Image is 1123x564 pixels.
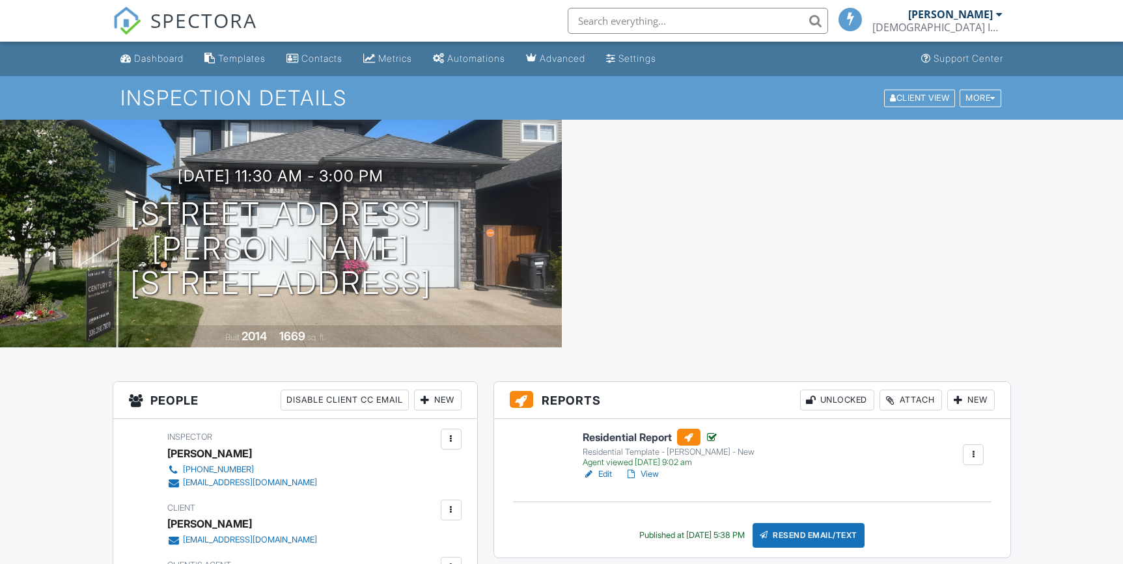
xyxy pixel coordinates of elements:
[960,89,1001,107] div: More
[521,47,590,71] a: Advanced
[279,329,305,343] div: 1669
[242,329,267,343] div: 2014
[880,390,942,410] div: Attach
[113,7,141,35] img: The Best Home Inspection Software - Spectora
[447,53,505,64] div: Automations
[150,7,257,34] span: SPECTORA
[281,47,348,71] a: Contacts
[167,476,317,489] a: [EMAIL_ADDRESS][DOMAIN_NAME]
[21,197,541,300] h1: [STREET_ADDRESS][PERSON_NAME] [STREET_ADDRESS]
[178,167,383,185] h3: [DATE] 11:30 am - 3:00 pm
[947,390,995,410] div: New
[583,457,755,468] div: Agent viewed [DATE] 9:02 am
[167,432,212,442] span: Inspector
[167,533,317,546] a: [EMAIL_ADDRESS][DOMAIN_NAME]
[167,444,252,463] div: [PERSON_NAME]
[113,382,477,419] h3: People
[301,53,342,64] div: Contacts
[218,53,266,64] div: Templates
[583,447,755,457] div: Residential Template - [PERSON_NAME] - New
[916,47,1008,71] a: Support Center
[414,390,462,410] div: New
[113,18,257,45] a: SPECTORA
[540,53,585,64] div: Advanced
[625,468,659,481] a: View
[281,390,409,410] div: Disable Client CC Email
[134,53,184,64] div: Dashboard
[358,47,417,71] a: Metrics
[753,523,865,548] div: Resend Email/Text
[428,47,510,71] a: Automations (Basic)
[199,47,271,71] a: Templates
[568,8,828,34] input: Search everything...
[618,53,656,64] div: Settings
[167,514,252,533] div: [PERSON_NAME]
[639,530,745,541] div: Published at [DATE] 5:38 PM
[583,429,755,468] a: Residential Report Residential Template - [PERSON_NAME] - New Agent viewed [DATE] 9:02 am
[115,47,189,71] a: Dashboard
[601,47,661,71] a: Settings
[167,503,195,513] span: Client
[883,92,958,102] a: Client View
[167,463,317,476] a: [PHONE_NUMBER]
[872,21,1003,34] div: Iron Guard Inspections Ltd.
[225,332,240,342] span: Built
[800,390,874,410] div: Unlocked
[908,8,993,21] div: [PERSON_NAME]
[494,382,1010,419] h3: Reports
[583,468,612,481] a: Edit
[884,89,955,107] div: Client View
[307,332,326,342] span: sq. ft.
[934,53,1003,64] div: Support Center
[183,464,254,475] div: [PHONE_NUMBER]
[120,87,1002,109] h1: Inspection Details
[183,535,317,545] div: [EMAIL_ADDRESS][DOMAIN_NAME]
[378,53,412,64] div: Metrics
[583,429,755,446] h6: Residential Report
[183,477,317,488] div: [EMAIL_ADDRESS][DOMAIN_NAME]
